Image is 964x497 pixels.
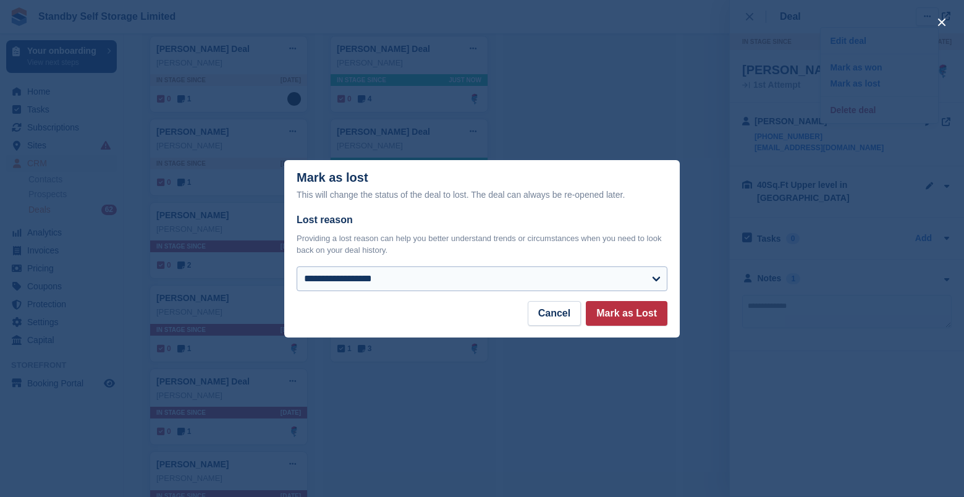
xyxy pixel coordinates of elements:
[528,301,581,326] button: Cancel
[297,171,667,202] div: Mark as lost
[586,301,667,326] button: Mark as Lost
[297,213,667,227] label: Lost reason
[932,12,952,32] button: close
[297,232,667,257] p: Providing a lost reason can help you better understand trends or circumstances when you need to l...
[297,187,667,202] div: This will change the status of the deal to lost. The deal can always be re-opened later.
